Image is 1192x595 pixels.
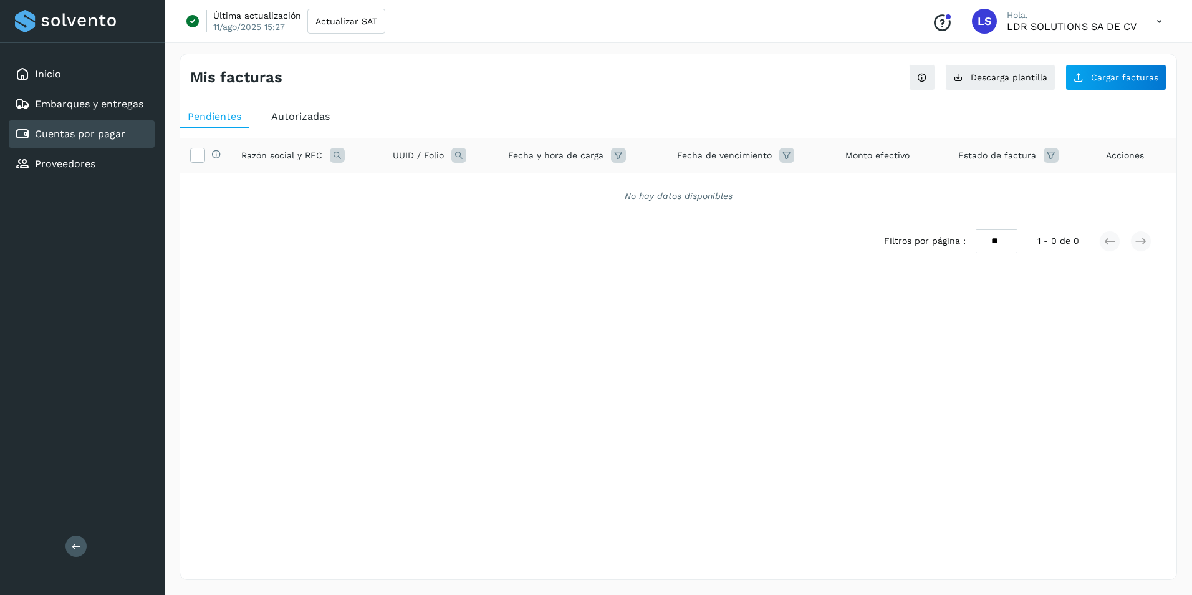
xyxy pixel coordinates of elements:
[393,149,444,162] span: UUID / Folio
[213,10,301,21] p: Última actualización
[884,235,966,248] span: Filtros por página :
[196,190,1160,203] div: No hay datos disponibles
[677,149,772,162] span: Fecha de vencimiento
[9,60,155,88] div: Inicio
[1007,21,1137,32] p: LDR SOLUTIONS SA DE CV
[1007,10,1137,21] p: Hola,
[190,69,282,87] h4: Mis facturas
[1037,235,1079,248] span: 1 - 0 de 0
[1106,149,1144,162] span: Acciones
[508,149,603,162] span: Fecha y hora de carga
[958,149,1036,162] span: Estado de factura
[271,110,330,122] span: Autorizadas
[945,64,1055,90] button: Descarga plantilla
[35,128,125,140] a: Cuentas por pagar
[188,110,241,122] span: Pendientes
[9,90,155,118] div: Embarques y entregas
[971,73,1047,82] span: Descarga plantilla
[213,21,285,32] p: 11/ago/2025 15:27
[35,98,143,110] a: Embarques y entregas
[35,68,61,80] a: Inicio
[35,158,95,170] a: Proveedores
[241,149,322,162] span: Razón social y RFC
[845,149,910,162] span: Monto efectivo
[315,17,377,26] span: Actualizar SAT
[1065,64,1166,90] button: Cargar facturas
[1091,73,1158,82] span: Cargar facturas
[9,150,155,178] div: Proveedores
[307,9,385,34] button: Actualizar SAT
[9,120,155,148] div: Cuentas por pagar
